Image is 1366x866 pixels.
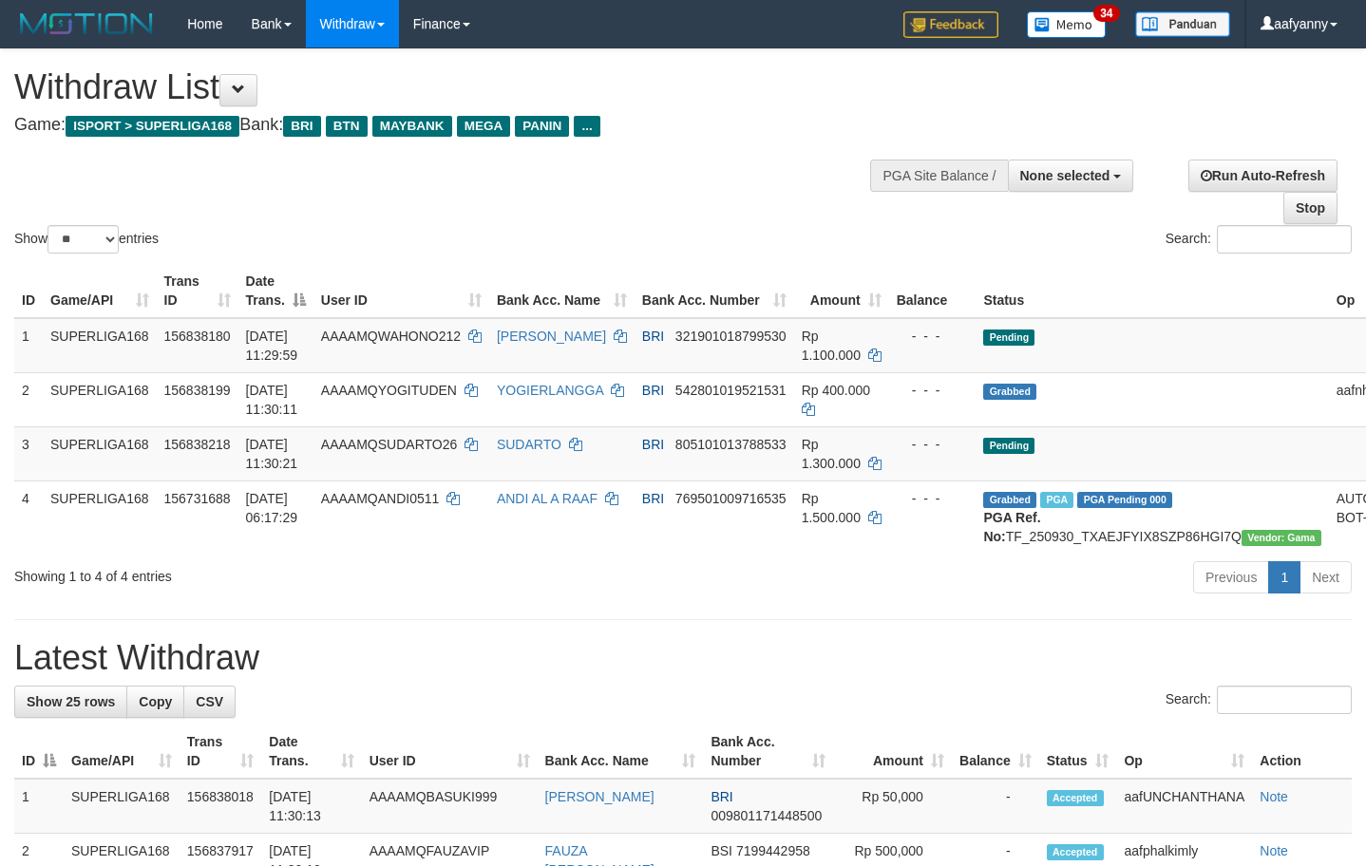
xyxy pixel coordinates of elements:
[802,329,861,363] span: Rp 1.100.000
[574,116,599,137] span: ...
[27,694,115,709] span: Show 25 rows
[14,116,892,135] h4: Game: Bank:
[1260,843,1288,858] a: Note
[711,843,732,858] span: BSI
[43,426,157,480] td: SUPERLIGA168
[14,372,43,426] td: 2
[675,329,787,344] span: Copy 321901018799530 to clipboard
[246,383,298,417] span: [DATE] 11:30:11
[196,694,223,709] span: CSV
[802,383,870,398] span: Rp 400.000
[246,437,298,471] span: [DATE] 11:30:21
[164,383,231,398] span: 156838199
[1020,168,1110,183] span: None selected
[983,492,1036,508] span: Grabbed
[66,116,239,137] span: ISPORT > SUPERLIGA168
[983,510,1040,544] b: PGA Ref. No:
[1047,790,1104,806] span: Accepted
[14,318,43,373] td: 1
[372,116,452,137] span: MAYBANK
[126,686,184,718] a: Copy
[642,329,664,344] span: BRI
[497,329,606,344] a: [PERSON_NAME]
[164,329,231,344] span: 156838180
[1300,561,1352,593] a: Next
[1027,11,1107,38] img: Button%20Memo.svg
[14,480,43,554] td: 4
[1283,192,1338,224] a: Stop
[1268,561,1300,593] a: 1
[833,725,952,779] th: Amount: activate to sort column ascending
[1193,561,1269,593] a: Previous
[1135,11,1230,37] img: panduan.png
[1116,725,1252,779] th: Op: activate to sort column ascending
[1077,492,1172,508] span: PGA Pending
[14,686,127,718] a: Show 25 rows
[497,437,561,452] a: SUDARTO
[897,381,969,400] div: - - -
[675,491,787,506] span: Copy 769501009716535 to clipboard
[14,68,892,106] h1: Withdraw List
[14,225,159,254] label: Show entries
[1116,779,1252,834] td: aafUNCHANTHANA
[180,779,261,834] td: 156838018
[903,11,998,38] img: Feedback.jpg
[1252,725,1352,779] th: Action
[14,639,1352,677] h1: Latest Withdraw
[497,383,603,398] a: YOGIERLANGGA
[362,725,538,779] th: User ID: activate to sort column ascending
[64,725,180,779] th: Game/API: activate to sort column ascending
[313,264,489,318] th: User ID: activate to sort column ascending
[139,694,172,709] span: Copy
[1260,789,1288,804] a: Note
[246,491,298,525] span: [DATE] 06:17:29
[983,438,1034,454] span: Pending
[1039,725,1117,779] th: Status: activate to sort column ascending
[261,779,361,834] td: [DATE] 11:30:13
[1047,844,1104,860] span: Accepted
[326,116,368,137] span: BTN
[952,725,1039,779] th: Balance: activate to sort column ascending
[642,383,664,398] span: BRI
[1217,225,1352,254] input: Search:
[1093,5,1119,22] span: 34
[14,779,64,834] td: 1
[238,264,313,318] th: Date Trans.: activate to sort column descending
[833,779,952,834] td: Rp 50,000
[952,779,1039,834] td: -
[642,437,664,452] span: BRI
[897,489,969,508] div: - - -
[180,725,261,779] th: Trans ID: activate to sort column ascending
[545,789,655,804] a: [PERSON_NAME]
[703,725,832,779] th: Bank Acc. Number: activate to sort column ascending
[897,435,969,454] div: - - -
[14,9,159,38] img: MOTION_logo.png
[1242,530,1321,546] span: Vendor URL: https://trx31.1velocity.biz
[1166,225,1352,254] label: Search:
[889,264,977,318] th: Balance
[183,686,236,718] a: CSV
[802,491,861,525] span: Rp 1.500.000
[642,491,664,506] span: BRI
[870,160,1007,192] div: PGA Site Balance /
[1040,492,1073,508] span: Marked by aafromsomean
[976,264,1328,318] th: Status
[1188,160,1338,192] a: Run Auto-Refresh
[321,329,461,344] span: AAAAMQWAHONO212
[1008,160,1134,192] button: None selected
[43,372,157,426] td: SUPERLIGA168
[321,437,457,452] span: AAAAMQSUDARTO26
[635,264,794,318] th: Bank Acc. Number: activate to sort column ascending
[261,725,361,779] th: Date Trans.: activate to sort column ascending
[164,437,231,452] span: 156838218
[14,725,64,779] th: ID: activate to sort column descending
[14,426,43,480] td: 3
[246,329,298,363] span: [DATE] 11:29:59
[489,264,635,318] th: Bank Acc. Name: activate to sort column ascending
[675,383,787,398] span: Copy 542801019521531 to clipboard
[362,779,538,834] td: AAAAMQBASUKI999
[983,329,1034,346] span: Pending
[976,480,1328,554] td: TF_250930_TXAEJFYIX8SZP86HGI7Q
[794,264,889,318] th: Amount: activate to sort column ascending
[802,437,861,471] span: Rp 1.300.000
